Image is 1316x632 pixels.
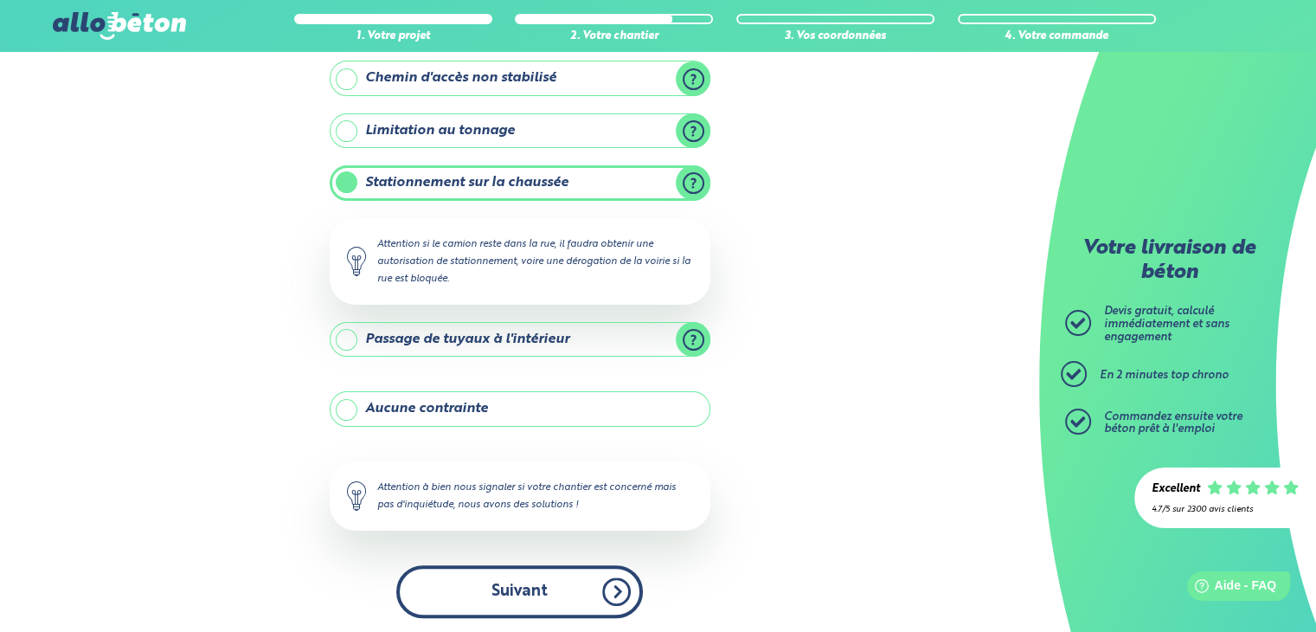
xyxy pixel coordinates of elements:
[1162,564,1297,613] iframe: Help widget launcher
[330,322,710,357] label: Passage de tuyaux à l'intérieur
[330,61,710,95] label: Chemin d'accès non stabilisé
[1104,306,1229,342] span: Devis gratuit, calculé immédiatement et sans engagement
[330,113,710,148] label: Limitation au tonnage
[1152,483,1200,496] div: Excellent
[330,391,710,426] label: Aucune contrainte
[330,165,710,200] label: Stationnement sur la chaussée
[1104,411,1242,435] span: Commandez ensuite votre béton prêt à l'emploi
[958,30,1156,43] div: 4. Votre commande
[330,218,710,305] div: Attention si le camion reste dans la rue, il faudra obtenir une autorisation de stationnement, vo...
[330,461,710,531] div: Attention à bien nous signaler si votre chantier est concerné mais pas d'inquiétude, nous avons d...
[736,30,934,43] div: 3. Vos coordonnées
[515,30,713,43] div: 2. Votre chantier
[396,565,643,618] button: Suivant
[53,12,186,40] img: allobéton
[1152,505,1299,514] div: 4.7/5 sur 2300 avis clients
[1069,237,1268,285] p: Votre livraison de béton
[1100,370,1229,381] span: En 2 minutes top chrono
[294,30,492,43] div: 1. Votre projet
